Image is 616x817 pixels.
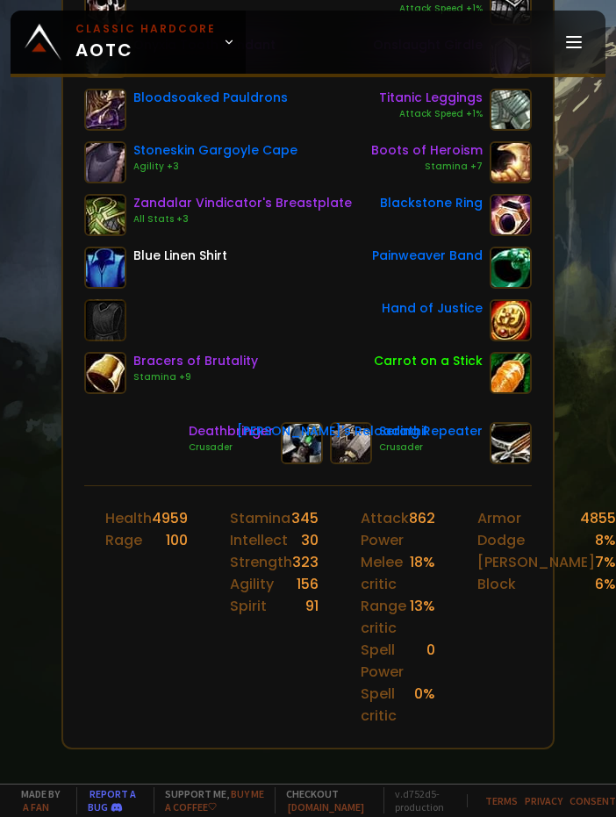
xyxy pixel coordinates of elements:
div: Crusader [189,441,274,455]
div: 0 % [414,683,435,727]
img: item-13098 [490,247,532,289]
div: Rage [105,529,142,551]
img: item-11122 [490,352,532,394]
div: 7 % [595,551,616,573]
div: Agility [230,573,274,595]
div: Bracers of Brutality [133,352,258,370]
div: Spell critic [361,683,414,727]
div: Attack Speed +1% [353,2,483,16]
div: [PERSON_NAME]'s Reloading Repeater [237,422,483,441]
img: item-21457 [84,352,126,394]
div: Bloodsoaked Pauldrons [133,89,288,107]
div: 100 [166,529,188,551]
span: Made by [11,787,66,813]
div: Armor [477,507,521,529]
img: item-22385 [490,89,532,131]
div: Dodge [477,529,525,551]
a: Classic HardcoreAOTC [11,11,246,74]
div: Titanic Leggings [379,89,483,107]
span: Checkout [275,787,373,813]
div: 6 % [595,573,616,595]
div: 4855 [580,507,616,529]
a: Buy me a coffee [165,787,264,813]
div: 862 [409,507,435,551]
div: 323 [292,551,319,573]
div: Stoneskin Gargoyle Cape [133,141,297,160]
div: 30 [301,529,319,551]
div: Painweaver Band [372,247,483,265]
img: item-21995 [490,141,532,183]
div: Deathbringer [189,422,274,441]
div: 13 % [410,595,435,639]
div: Attack Speed +1% [379,107,483,121]
div: Block [477,573,516,595]
span: v. d752d5 - production [383,787,456,813]
div: 4959 [152,507,188,529]
div: All Stats +3 [133,212,352,226]
div: Melee critic [361,551,410,595]
div: Spell Power [361,639,426,683]
div: Stamina +7 [371,160,483,174]
img: item-19878 [84,89,126,131]
div: Intellect [230,529,288,551]
a: a fan [23,800,49,813]
a: [DOMAIN_NAME] [288,800,364,813]
div: Boots of Heroism [371,141,483,160]
div: 91 [305,595,319,617]
div: Blue Linen Shirt [133,247,227,265]
div: Carrot on a Stick [374,352,483,370]
a: Privacy [525,794,562,807]
span: Support me, [154,787,265,813]
div: Health [105,507,152,529]
span: AOTC [75,21,216,63]
div: Blackstone Ring [380,194,483,212]
a: Consent [569,794,616,807]
div: [PERSON_NAME] [477,551,595,573]
img: item-17713 [490,194,532,236]
img: item-22347 [490,422,532,464]
div: Range critic [361,595,410,639]
div: Stamina [230,507,290,529]
div: 345 [291,507,319,529]
div: 8 % [595,529,616,551]
div: Hand of Justice [382,299,483,318]
a: Report a bug [88,787,136,813]
div: Stamina +9 [133,370,258,384]
img: item-13397 [84,141,126,183]
img: item-2577 [84,247,126,289]
div: Agility +3 [133,160,297,174]
div: Zandalar Vindicator's Breastplate [133,194,352,212]
div: Strength [230,551,292,573]
img: item-11815 [490,299,532,341]
div: 156 [297,573,319,595]
div: Attack Power [361,507,409,551]
div: 0 [426,639,435,683]
a: Terms [485,794,518,807]
img: item-19822 [84,194,126,236]
div: 18 % [410,551,435,595]
div: Spirit [230,595,267,617]
small: Classic Hardcore [75,21,216,37]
